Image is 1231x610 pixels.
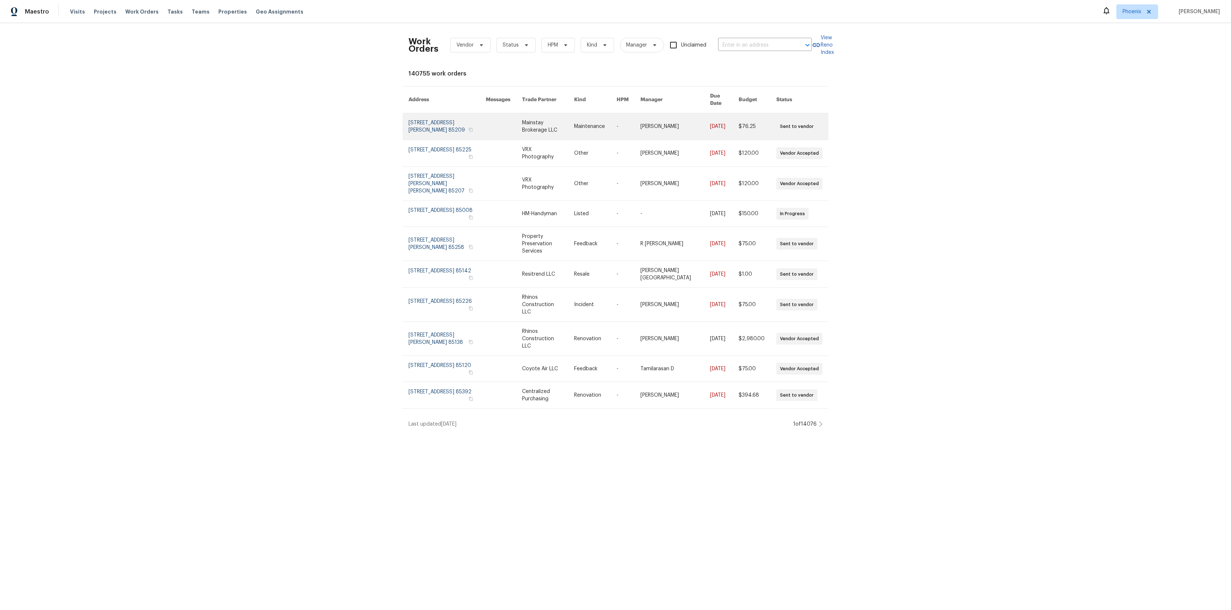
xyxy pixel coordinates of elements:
td: [PERSON_NAME] [635,322,705,356]
td: - [611,356,635,382]
td: Listed [568,201,611,227]
td: - [635,201,705,227]
td: [PERSON_NAME][GEOGRAPHIC_DATA] [635,261,705,288]
td: - [611,113,635,140]
span: Vendor [456,41,474,49]
td: [PERSON_NAME] [635,382,705,409]
th: Status [770,87,828,113]
button: Copy Address [467,369,474,376]
div: 1 of 14076 [793,420,817,428]
span: Manager [626,41,647,49]
th: Due Date [704,87,733,113]
td: [PERSON_NAME] [635,167,705,201]
td: Resitrend LLC [516,261,568,288]
th: Trade Partner [516,87,568,113]
span: Status [503,41,519,49]
button: Copy Address [467,214,474,221]
th: Messages [480,87,516,113]
th: Address [403,87,480,113]
td: VRX Photography [516,140,568,167]
td: Feedback [568,356,611,382]
td: - [611,201,635,227]
td: Resale [568,261,611,288]
td: VRX Photography [516,167,568,201]
td: Other [568,167,611,201]
td: HM-Handyman [516,201,568,227]
button: Copy Address [467,244,474,250]
td: Incident [568,288,611,322]
td: Renovation [568,382,611,409]
span: Visits [70,8,85,15]
td: Centralized Purchasing [516,382,568,409]
button: Copy Address [467,126,474,133]
th: Manager [635,87,705,113]
span: Geo Assignments [256,8,303,15]
span: Teams [192,8,210,15]
button: Copy Address [467,339,474,345]
td: Mainstay Brokerage LLC [516,113,568,140]
span: Kind [587,41,597,49]
button: Copy Address [467,396,474,402]
a: View Reno Index [812,34,834,56]
span: Unclaimed [681,41,706,49]
td: [PERSON_NAME] [635,288,705,322]
span: Projects [94,8,117,15]
td: - [611,288,635,322]
td: Maintenance [568,113,611,140]
td: - [611,261,635,288]
span: [PERSON_NAME] [1176,8,1220,15]
th: Budget [733,87,770,113]
button: Copy Address [467,187,474,194]
td: - [611,227,635,261]
td: Coyote Air LLC [516,356,568,382]
span: Properties [218,8,247,15]
span: Phoenix [1123,8,1141,15]
span: Maestro [25,8,49,15]
span: Work Orders [125,8,159,15]
td: Tamilarasan D [635,356,705,382]
h2: Work Orders [409,38,439,52]
button: Copy Address [467,275,474,281]
th: Kind [568,87,611,113]
td: - [611,322,635,356]
div: Last updated [409,420,791,428]
td: R [PERSON_NAME] [635,227,705,261]
td: - [611,140,635,167]
td: Other [568,140,611,167]
span: HPM [548,41,558,49]
td: [PERSON_NAME] [635,140,705,167]
td: Rhinos Construction LLC [516,322,568,356]
td: [PERSON_NAME] [635,113,705,140]
button: Copy Address [467,305,474,312]
td: - [611,382,635,409]
span: Tasks [167,9,183,14]
td: - [611,167,635,201]
button: Open [802,40,813,50]
input: Enter in an address [718,40,791,51]
td: Rhinos Construction LLC [516,288,568,322]
td: Property Preservation Services [516,227,568,261]
td: Renovation [568,322,611,356]
div: 140755 work orders [409,70,822,77]
span: [DATE] [441,422,456,427]
td: Feedback [568,227,611,261]
button: Copy Address [467,154,474,160]
th: HPM [611,87,635,113]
